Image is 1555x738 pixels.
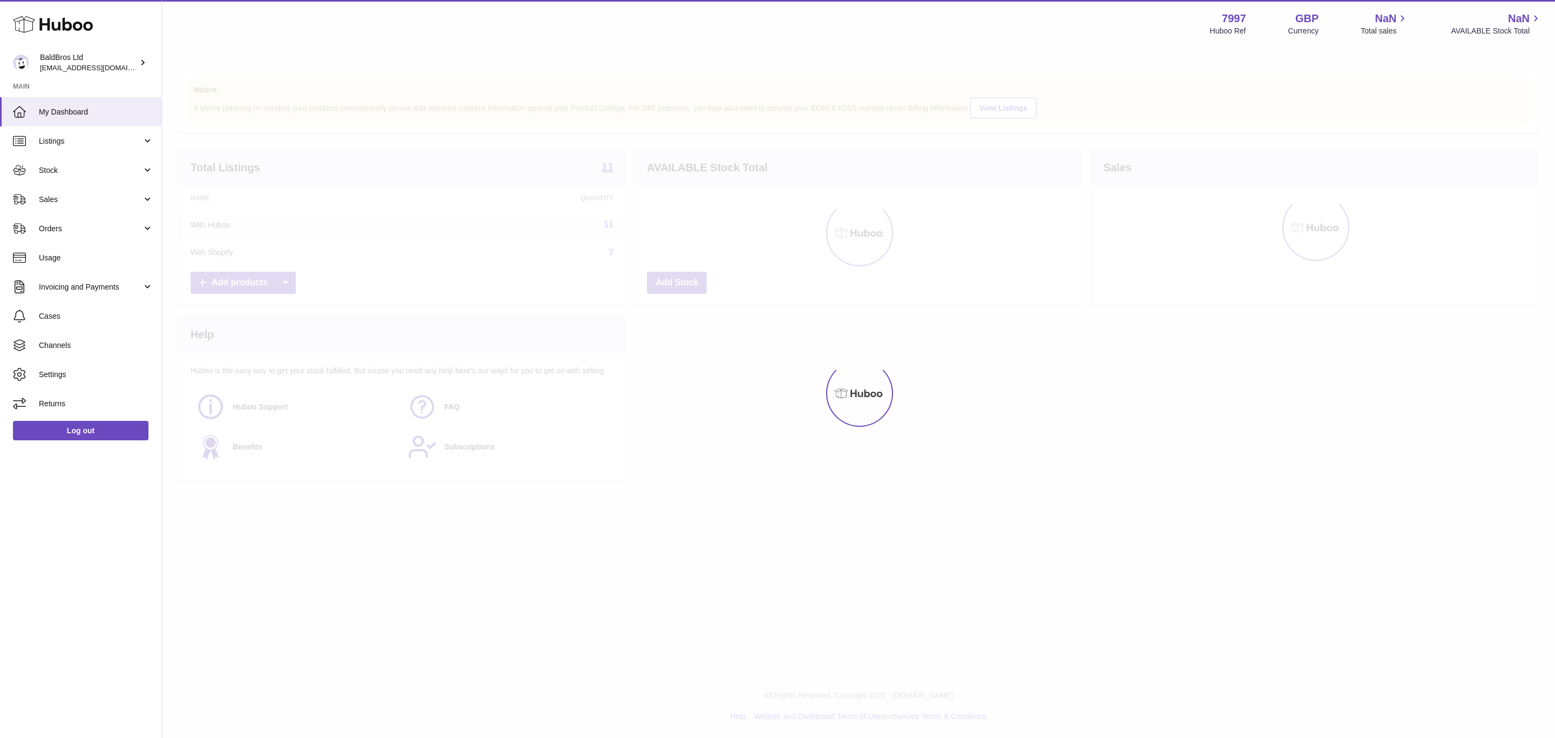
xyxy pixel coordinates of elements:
span: Orders [39,224,142,234]
span: Stock [39,165,142,176]
span: Settings [39,370,153,380]
span: NaN [1508,11,1530,26]
strong: 7997 [1222,11,1246,26]
span: Listings [39,136,142,146]
span: AVAILABLE Stock Total [1451,26,1542,36]
span: Invoicing and Payments [39,282,142,292]
span: NaN [1375,11,1396,26]
span: [EMAIL_ADDRESS][DOMAIN_NAME] [40,63,159,72]
a: NaN AVAILABLE Stock Total [1451,11,1542,36]
div: BaldBros Ltd [40,52,137,73]
strong: GBP [1295,11,1319,26]
a: Log out [13,421,148,440]
div: Huboo Ref [1210,26,1246,36]
span: Channels [39,340,153,351]
span: My Dashboard [39,107,153,117]
span: Usage [39,253,153,263]
span: Returns [39,399,153,409]
span: Sales [39,194,142,205]
img: internalAdmin-7997@internal.huboo.com [13,55,29,71]
a: NaN Total sales [1361,11,1409,36]
div: Currency [1288,26,1319,36]
span: Total sales [1361,26,1409,36]
span: Cases [39,311,153,321]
